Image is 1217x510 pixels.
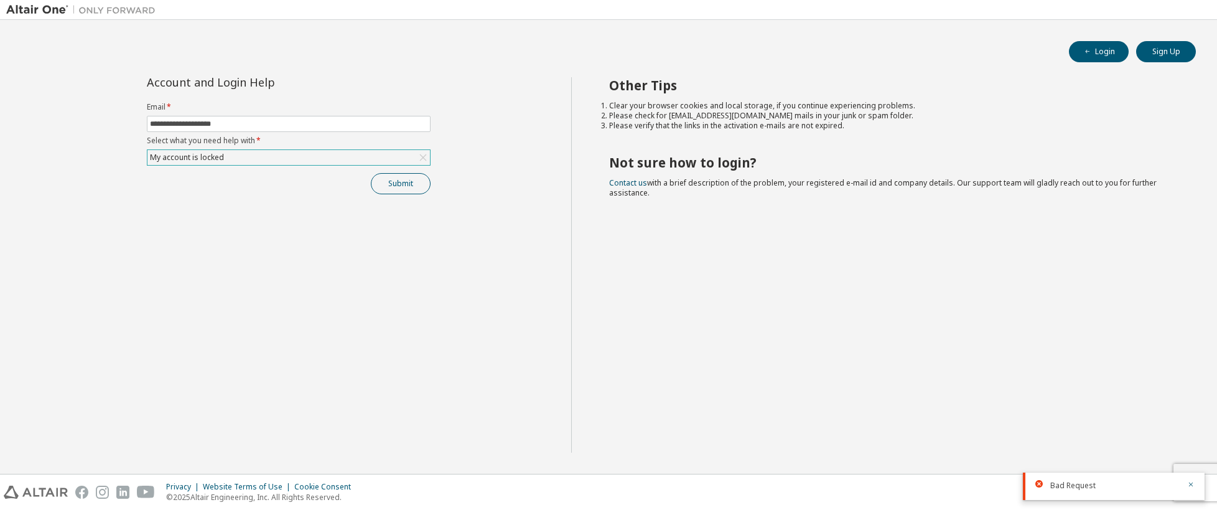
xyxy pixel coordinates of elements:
p: © 2025 Altair Engineering, Inc. All Rights Reserved. [166,492,358,503]
label: Email [147,102,431,112]
img: facebook.svg [75,486,88,499]
div: My account is locked [147,150,430,165]
span: with a brief description of the problem, your registered e-mail id and company details. Our suppo... [609,177,1157,198]
img: altair_logo.svg [4,486,68,499]
h2: Other Tips [609,77,1174,93]
button: Sign Up [1136,41,1196,62]
li: Please verify that the links in the activation e-mails are not expired. [609,121,1174,131]
div: Cookie Consent [294,482,358,492]
span: Bad Request [1050,481,1096,491]
img: youtube.svg [137,486,155,499]
h2: Not sure how to login? [609,154,1174,171]
div: My account is locked [148,151,226,164]
label: Select what you need help with [147,136,431,146]
img: linkedin.svg [116,486,129,499]
div: Account and Login Help [147,77,374,87]
div: Website Terms of Use [203,482,294,492]
li: Clear your browser cookies and local storage, if you continue experiencing problems. [609,101,1174,111]
button: Submit [371,173,431,194]
img: Altair One [6,4,162,16]
button: Login [1069,41,1129,62]
img: instagram.svg [96,486,109,499]
div: Privacy [166,482,203,492]
a: Contact us [609,177,647,188]
li: Please check for [EMAIL_ADDRESS][DOMAIN_NAME] mails in your junk or spam folder. [609,111,1174,121]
